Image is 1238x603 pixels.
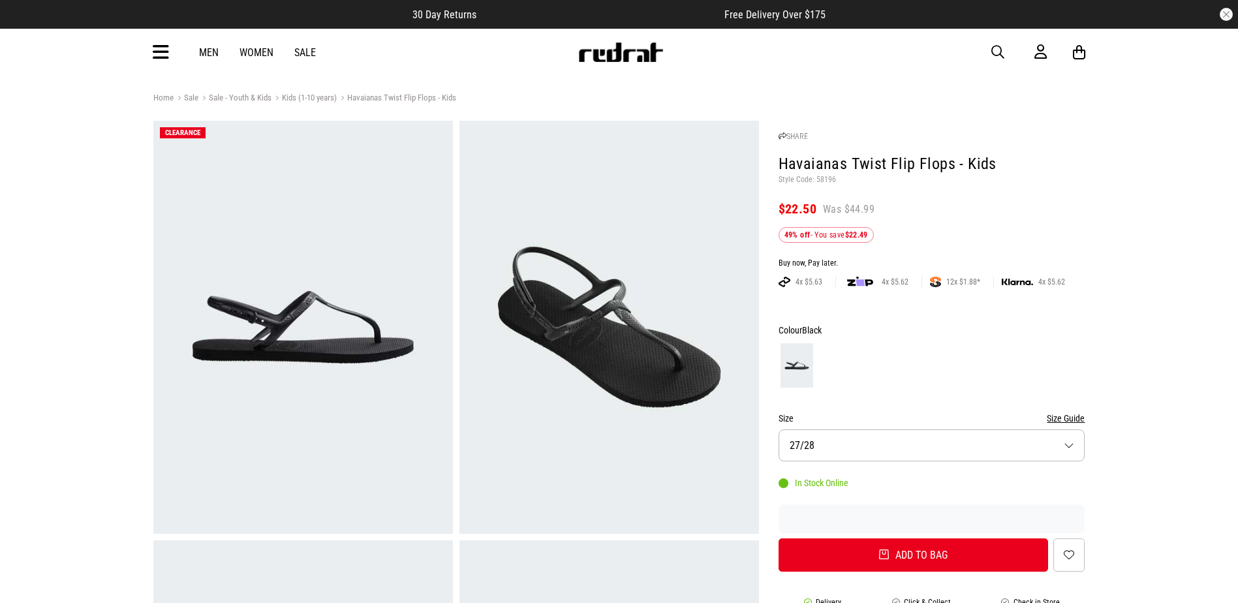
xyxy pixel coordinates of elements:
iframe: Customer reviews powered by Trustpilot [779,512,1085,525]
img: Redrat logo [578,42,664,62]
span: Free Delivery Over $175 [724,8,826,21]
div: In Stock Online [779,478,848,488]
iframe: Customer reviews powered by Trustpilot [503,8,698,21]
span: $22.50 [779,201,816,217]
span: 4x $5.62 [1033,277,1070,287]
span: Black [802,325,822,335]
b: $22.49 [845,230,868,240]
a: Sale - Youth & Kids [198,93,271,105]
h1: Havaianas Twist Flip Flops - Kids [779,154,1085,175]
span: 27/28 [790,439,814,452]
span: CLEARANCE [165,129,200,137]
div: Size [779,410,1085,426]
a: Women [240,46,273,59]
a: SHARE [779,132,808,141]
b: 49% off [784,230,811,240]
img: AFTERPAY [779,277,790,287]
a: Sale [294,46,316,59]
div: Buy now, Pay later. [779,258,1085,269]
p: Style Code: 58196 [779,175,1085,185]
button: Add to bag [779,538,1049,572]
span: 4x $5.63 [790,277,828,287]
a: Havaianas Twist Flip Flops - Kids [337,93,456,105]
div: - You save [779,227,874,243]
span: 12x $1.88* [941,277,985,287]
img: zip [847,275,873,288]
img: Black [781,343,813,388]
div: Colour [779,322,1085,338]
img: Havaianas Twist Flip Flops - Kids in Black [459,121,759,534]
a: Kids (1-10 years) [271,93,337,105]
a: Sale [174,93,198,105]
img: KLARNA [1002,279,1033,286]
a: Home [153,93,174,102]
button: 27/28 [779,429,1085,461]
span: Was $44.99 [823,202,874,217]
span: 4x $5.62 [876,277,914,287]
span: 30 Day Returns [412,8,476,21]
a: Men [199,46,219,59]
img: Havaianas Twist Flip Flops - Kids in Black [153,121,453,534]
button: Size Guide [1047,410,1085,426]
img: SPLITPAY [930,277,941,287]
